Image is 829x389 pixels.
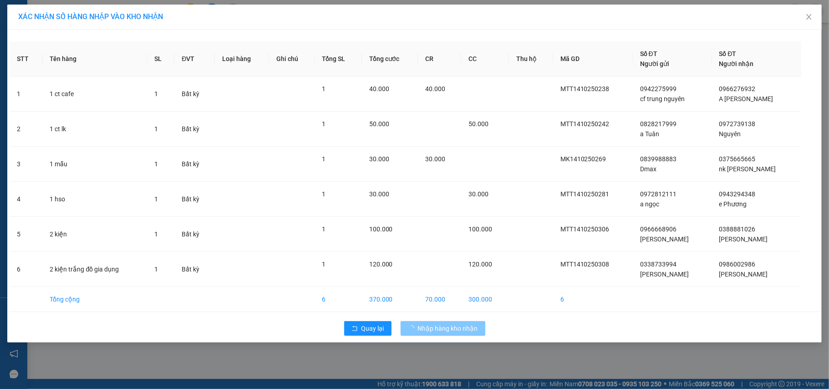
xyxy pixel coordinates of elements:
span: 0972739138 [719,120,756,128]
span: [PERSON_NAME] [719,235,768,243]
span: 0942275999 [640,85,676,92]
span: 0375665665 [719,155,756,163]
span: Gửi hàng [GEOGRAPHIC_DATA]: Hotline: [10,26,97,59]
span: Số ĐT [719,50,737,57]
span: 100.000 [468,225,492,233]
td: 4 [10,182,43,217]
td: 1 hso [43,182,147,217]
td: 6 [315,287,362,312]
span: 30.000 [468,190,488,198]
th: Ghi chú [269,41,315,77]
th: Tổng SL [315,41,362,77]
td: Bất kỳ [174,217,215,252]
td: 2 kiện [43,217,147,252]
span: 0388881026 [719,225,756,233]
span: 100.000 [369,225,393,233]
span: 1 [154,230,158,238]
td: 3 [10,147,43,182]
th: Loại hàng [215,41,269,77]
button: rollbackQuay lại [344,321,392,336]
td: Bất kỳ [174,182,215,217]
span: 1 [154,266,158,273]
span: MTT1410250306 [560,225,610,233]
span: 1 [322,261,325,268]
span: 40.000 [425,85,445,92]
span: 1 [322,85,325,92]
td: Tổng cộng [43,287,147,312]
th: SL [147,41,174,77]
strong: 024 3236 3236 - [10,35,97,51]
td: 2 [10,112,43,147]
button: Nhập hàng kho nhận [401,321,485,336]
td: Bất kỳ [174,147,215,182]
th: Tổng cước [362,41,418,77]
td: 1 mẫu [43,147,147,182]
span: 40.000 [369,85,389,92]
td: 5 [10,217,43,252]
span: [PERSON_NAME] [719,271,768,278]
span: 0986002986 [719,261,756,268]
td: 70.000 [418,287,461,312]
th: CR [418,41,461,77]
span: [PERSON_NAME] [640,271,689,278]
span: 30.000 [425,155,445,163]
span: Nhập hàng kho nhận [418,323,478,333]
td: 1 [10,77,43,112]
span: nk [PERSON_NAME] [719,165,776,173]
span: MTT1410250281 [560,190,610,198]
span: MTT1410250308 [560,261,610,268]
span: 120.000 [468,261,492,268]
span: 50.000 [369,120,389,128]
span: e Phương [719,200,747,208]
span: [PERSON_NAME] [640,235,689,243]
td: 370.000 [362,287,418,312]
button: Close [796,5,822,30]
span: Gửi hàng Hạ Long: Hotline: [14,61,93,85]
th: ĐVT [174,41,215,77]
span: cf trung nguyên [640,95,685,102]
span: Nguyên [719,130,741,138]
span: 1 [154,125,158,133]
span: MK1410250269 [560,155,606,163]
span: a Tuân [640,130,659,138]
th: Mã GD [553,41,633,77]
span: 30.000 [369,155,389,163]
td: Bất kỳ [174,112,215,147]
span: 120.000 [369,261,393,268]
span: MTT1410250238 [560,85,610,92]
th: Tên hàng [43,41,147,77]
span: 1 [322,225,325,233]
span: Người nhận [719,60,754,67]
span: 1 [322,155,325,163]
span: close [805,13,813,20]
td: 1 ct cafe [43,77,147,112]
span: 0972812111 [640,190,676,198]
span: 1 [322,120,325,128]
span: 0966276932 [719,85,756,92]
span: XÁC NHẬN SỐ HÀNG NHẬP VÀO KHO NHẬN [18,12,163,21]
span: Số ĐT [640,50,657,57]
th: STT [10,41,43,77]
th: Thu hộ [509,41,553,77]
span: 1 [154,160,158,168]
span: MTT1410250242 [560,120,610,128]
span: 1 [154,195,158,203]
span: 0338733994 [640,261,676,268]
td: 6 [553,287,633,312]
span: Dmax [640,165,656,173]
span: 0966668906 [640,225,676,233]
span: 0943294348 [719,190,756,198]
span: 30.000 [369,190,389,198]
span: Quay lại [361,323,384,333]
th: CC [461,41,509,77]
span: 1 [322,190,325,198]
span: 50.000 [468,120,488,128]
span: 0839988883 [640,155,676,163]
td: 300.000 [461,287,509,312]
td: 6 [10,252,43,287]
td: 2 kiện trắng đồ gia dụng [43,252,147,287]
span: Người gửi [640,60,669,67]
span: loading [408,325,418,332]
strong: Công ty TNHH Phúc Xuyên [15,5,91,24]
span: rollback [351,325,358,333]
